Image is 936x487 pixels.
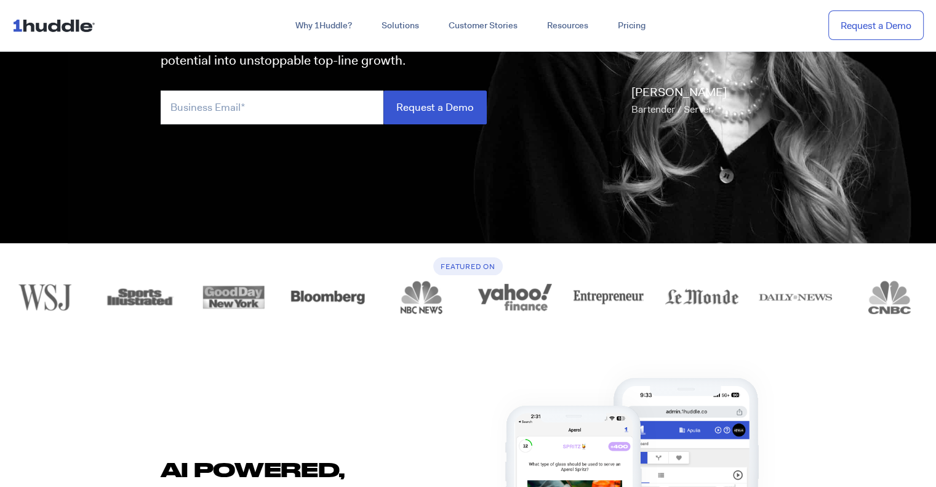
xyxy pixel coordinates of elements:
h2: AI POWERED, [161,457,468,481]
img: logo_goodday [191,280,277,314]
h6: Featured On [433,257,503,275]
input: Business Email* [161,91,383,124]
img: logo_entrepreneur [566,280,652,314]
a: logo_nbc [374,280,468,314]
span: Bartender / Server [631,103,712,116]
a: Solutions [367,15,434,37]
a: Why 1Huddle? [281,15,367,37]
div: 5 of 12 [94,280,187,314]
div: 7 of 12 [281,280,374,314]
img: logo_dailynews [753,280,839,314]
img: logo_lemonde [659,280,745,314]
img: logo_nbc [378,280,464,314]
img: logo_bloomberg [284,280,370,314]
div: 10 of 12 [561,280,655,314]
a: logo_bloomberg [281,280,374,314]
a: Customer Stories [434,15,532,37]
a: logo_cnbc [842,280,936,314]
img: ... [12,14,100,37]
div: 11 of 12 [655,280,749,314]
a: logo_yahoo [468,280,561,314]
a: logo_lemonde [655,280,749,314]
a: logo_goodday [187,280,281,314]
a: Pricing [603,15,660,37]
div: 6 of 12 [187,280,281,314]
div: 1 of 12 [842,280,936,314]
img: logo_cnbc [846,280,932,314]
img: logo_sports [97,280,183,314]
a: logo_dailynews [749,280,842,314]
img: logo_yahoo [471,280,558,314]
div: 8 of 12 [374,280,468,314]
div: 12 of 12 [749,280,842,314]
input: Request a Demo [383,91,487,124]
div: 9 of 12 [468,280,561,314]
a: Request a Demo [828,10,924,41]
a: logo_sports [94,280,187,314]
a: logo_entrepreneur [561,280,655,314]
a: Resources [532,15,603,37]
p: [PERSON_NAME] [631,84,727,118]
img: logo_wsj [4,280,90,314]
